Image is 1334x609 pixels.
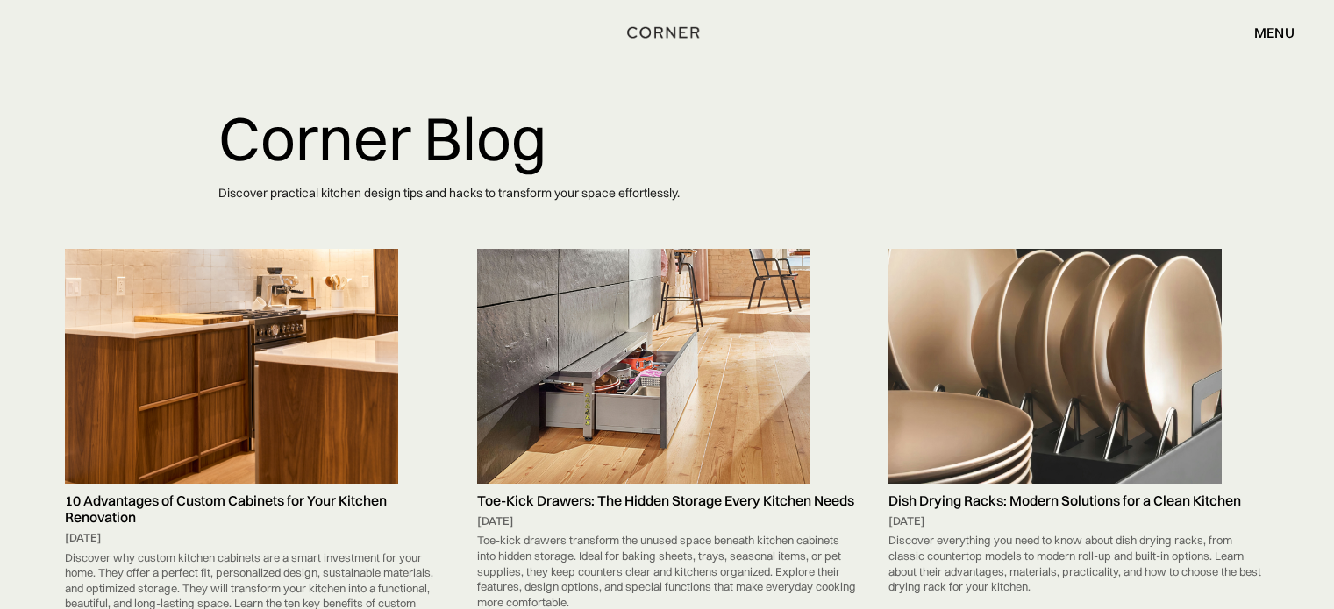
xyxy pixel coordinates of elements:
h5: 10 Advantages of Custom Cabinets for Your Kitchen Renovation [65,492,446,526]
div: Discover everything you need to know about dish drying racks, from classic countertop models to m... [888,528,1269,598]
a: Dish Drying Racks: Modern Solutions for a Clean Kitchen[DATE]Discover everything you need to know... [880,249,1278,598]
div: menu [1254,25,1295,39]
h5: Dish Drying Racks: Modern Solutions for a Clean Kitchen [888,492,1269,509]
p: Discover practical kitchen design tips and hacks to transform your space effortlessly. [218,172,1116,215]
h5: Toe-Kick Drawers: The Hidden Storage Every Kitchen Needs [477,492,858,509]
div: menu [1237,18,1295,47]
div: [DATE] [65,530,446,546]
div: [DATE] [888,513,1269,529]
h1: Corner Blog [218,105,1116,172]
a: home [621,21,712,44]
div: [DATE] [477,513,858,529]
